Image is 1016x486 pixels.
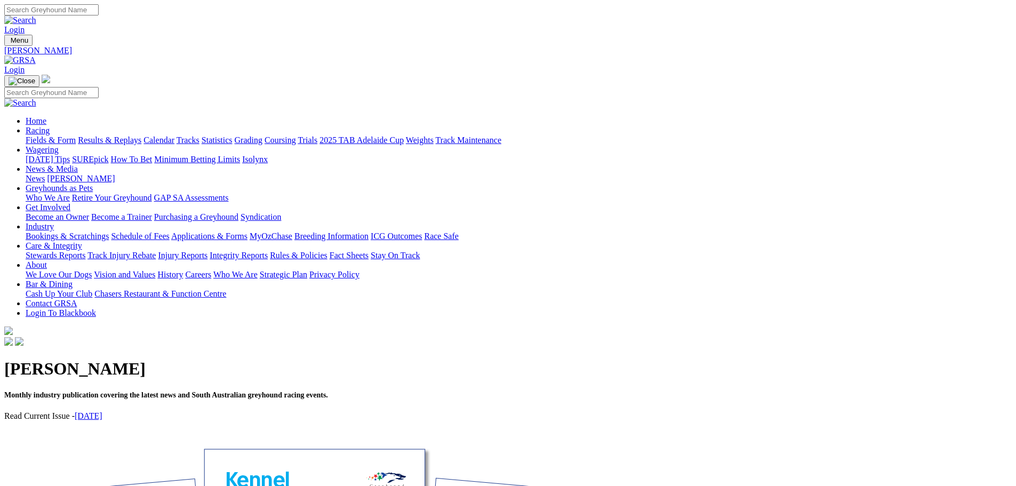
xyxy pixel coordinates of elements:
a: Bar & Dining [26,280,73,289]
a: Become a Trainer [91,212,152,221]
img: GRSA [4,55,36,65]
h1: [PERSON_NAME] [4,359,1012,379]
a: Injury Reports [158,251,207,260]
a: History [157,270,183,279]
a: Results & Replays [78,136,141,145]
a: Careers [185,270,211,279]
a: Racing [26,126,50,135]
a: [DATE] [75,411,102,420]
span: Monthly industry publication covering the latest news and South Australian greyhound racing events. [4,391,328,399]
img: Close [9,77,35,85]
div: Greyhounds as Pets [26,193,1012,203]
a: [PERSON_NAME] [47,174,115,183]
a: Wagering [26,145,59,154]
a: Home [26,116,46,125]
a: Applications & Forms [171,232,247,241]
a: Minimum Betting Limits [154,155,240,164]
span: Menu [11,36,28,44]
a: We Love Our Dogs [26,270,92,279]
a: Bookings & Scratchings [26,232,109,241]
div: Bar & Dining [26,289,1012,299]
a: SUREpick [72,155,108,164]
a: Retire Your Greyhound [72,193,152,202]
a: Fields & Form [26,136,76,145]
a: Rules & Policies [270,251,327,260]
a: Login [4,25,25,34]
img: Search [4,15,36,25]
a: Race Safe [424,232,458,241]
div: Get Involved [26,212,1012,222]
a: Syndication [241,212,281,221]
p: Read Current Issue - [4,411,1012,421]
a: ICG Outcomes [371,232,422,241]
a: News [26,174,45,183]
a: Privacy Policy [309,270,359,279]
a: Calendar [143,136,174,145]
a: [PERSON_NAME] [4,46,1012,55]
a: Weights [406,136,434,145]
a: Statistics [202,136,233,145]
a: GAP SA Assessments [154,193,229,202]
img: facebook.svg [4,337,13,346]
a: Trials [298,136,317,145]
a: Who We Are [213,270,258,279]
div: News & Media [26,174,1012,184]
button: Toggle navigation [4,75,39,87]
a: Breeding Information [294,232,369,241]
a: Coursing [265,136,296,145]
a: Tracks [177,136,199,145]
a: How To Bet [111,155,153,164]
img: logo-grsa-white.png [42,75,50,83]
a: Get Involved [26,203,70,212]
a: Schedule of Fees [111,232,169,241]
img: logo-grsa-white.png [4,326,13,335]
a: Track Injury Rebate [87,251,156,260]
a: Who We Are [26,193,70,202]
a: About [26,260,47,269]
div: Wagering [26,155,1012,164]
a: Stewards Reports [26,251,85,260]
input: Search [4,87,99,98]
a: Stay On Track [371,251,420,260]
button: Toggle navigation [4,35,33,46]
a: Industry [26,222,54,231]
a: Fact Sheets [330,251,369,260]
a: Integrity Reports [210,251,268,260]
div: About [26,270,1012,280]
a: MyOzChase [250,232,292,241]
a: Purchasing a Greyhound [154,212,238,221]
a: Contact GRSA [26,299,77,308]
a: News & Media [26,164,78,173]
a: Chasers Restaurant & Function Centre [94,289,226,298]
div: Care & Integrity [26,251,1012,260]
a: Login [4,65,25,74]
a: Login To Blackbook [26,308,96,317]
a: Become an Owner [26,212,89,221]
div: Industry [26,232,1012,241]
a: Grading [235,136,262,145]
a: Strategic Plan [260,270,307,279]
a: Track Maintenance [436,136,501,145]
a: Isolynx [242,155,268,164]
a: 2025 TAB Adelaide Cup [319,136,404,145]
div: Racing [26,136,1012,145]
a: Vision and Values [94,270,155,279]
a: [DATE] Tips [26,155,70,164]
input: Search [4,4,99,15]
a: Greyhounds as Pets [26,184,93,193]
img: Search [4,98,36,108]
a: Cash Up Your Club [26,289,92,298]
a: Care & Integrity [26,241,82,250]
img: twitter.svg [15,337,23,346]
